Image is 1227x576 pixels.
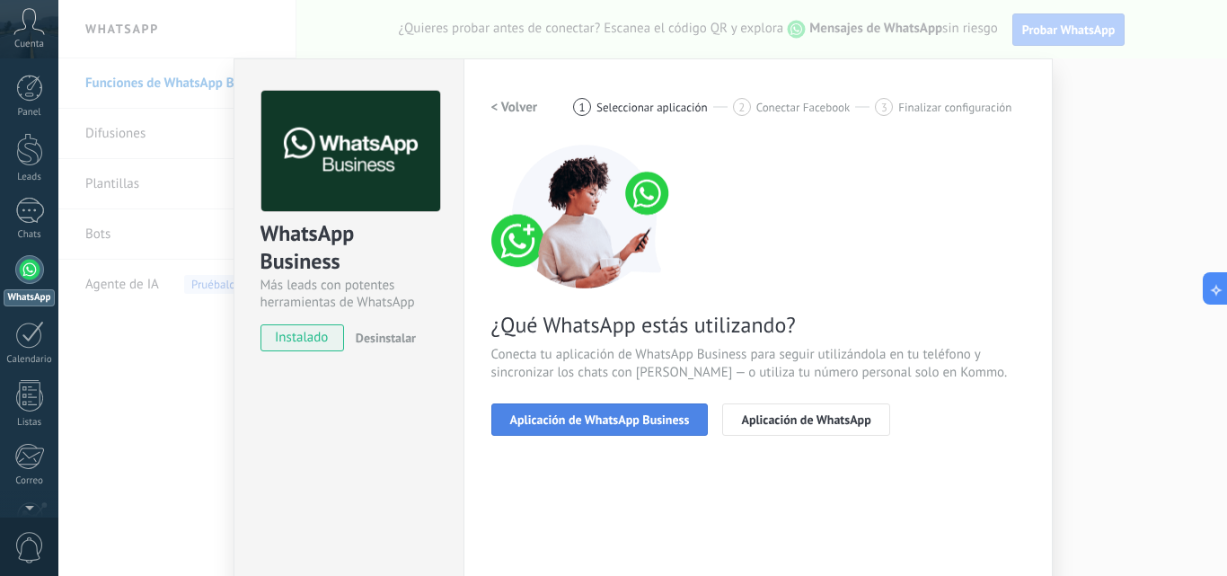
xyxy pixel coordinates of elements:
div: Correo [4,475,56,487]
h2: < Volver [491,99,538,116]
span: Conectar Facebook [756,101,851,114]
span: ¿Qué WhatsApp estás utilizando? [491,311,1025,339]
button: Aplicación de WhatsApp [722,403,889,436]
div: Listas [4,417,56,429]
img: logo_main.png [261,91,440,212]
img: connect number [491,145,680,288]
span: Conecta tu aplicación de WhatsApp Business para seguir utilizándola en tu teléfono y sincronizar ... [491,346,1025,382]
div: Panel [4,107,56,119]
button: Aplicación de WhatsApp Business [491,403,709,436]
span: Finalizar configuración [898,101,1011,114]
div: WhatsApp [4,289,55,306]
div: WhatsApp Business [260,219,437,277]
span: Cuenta [14,39,44,50]
button: Desinstalar [349,324,416,351]
button: < Volver [491,91,538,123]
span: 3 [881,100,887,115]
div: Calendario [4,354,56,366]
span: Desinstalar [356,330,416,346]
span: Aplicación de WhatsApp Business [510,413,690,426]
span: Seleccionar aplicación [596,101,708,114]
span: instalado [261,324,343,351]
div: Chats [4,229,56,241]
span: 2 [738,100,745,115]
div: Más leads con potentes herramientas de WhatsApp [260,277,437,311]
span: 1 [579,100,586,115]
div: Leads [4,172,56,183]
span: Aplicación de WhatsApp [741,413,870,426]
